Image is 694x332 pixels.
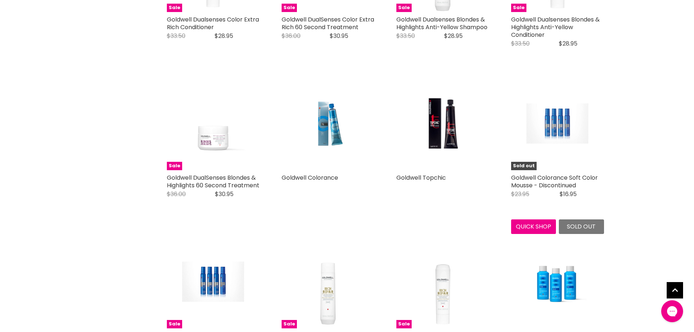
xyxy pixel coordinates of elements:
a: Goldwell Dualsenses Blondes & Highlights Anti-Yellow Conditioner [511,15,600,39]
a: Goldwell Colorance Gloss Tones [511,235,604,328]
span: $36.00 [282,32,301,40]
button: Sold out [559,219,604,234]
a: Goldwell Topchic [396,77,489,170]
a: Goldwell Dualsenses Rich Repair Restoring Shampoo Goldwell Dualsenses Rich Repair Restoring Shamp... [282,235,375,328]
span: Sale [282,320,297,328]
span: $30.95 [215,190,234,198]
span: $33.50 [167,32,185,40]
img: Goldwell DualSenses Blondes & Highlights 60 Second Treatment [167,77,260,170]
a: Goldwell DualSenses Blondes & Highlights 60 Second Treatment Sale [167,77,260,170]
span: Sold out [567,222,596,231]
a: Goldwell Colorance Soft Color Mousse - Discontinued [511,173,598,190]
span: Sale [282,4,297,12]
span: $28.95 [215,32,233,40]
img: Goldwell Dualsenses Rich Repair Restoring Shampoo [282,235,375,328]
span: $16.95 [560,190,577,198]
a: Goldwell DualSenses Blondes & Highlights 60 Second Treatment [167,173,259,190]
span: Sale [167,162,182,170]
img: Goldwell Topchic [412,77,473,170]
img: Goldwell Colorance Soft Color [182,235,244,328]
img: Goldwell Colorance Soft Color [526,77,588,170]
span: Sale [167,320,182,328]
a: Goldwell Colorance Soft Color Sale [167,235,260,328]
span: $23.95 [511,190,529,198]
span: $28.95 [559,39,577,48]
img: Goldwell Colorance [297,77,359,170]
img: Goldwell Dualsenses Rich Repair Restoring Conditioner [396,235,489,328]
span: $28.95 [444,32,463,40]
a: Goldwell Colorance Soft Color Sold out [511,77,604,170]
span: Sale [396,4,412,12]
button: Quick shop [511,219,556,234]
a: Goldwell Dualsenses Rich Repair Restoring Conditioner Goldwell Dualsenses Rich Repair Restoring C... [396,235,489,328]
a: Goldwell Topchic [396,173,446,182]
span: $36.00 [167,190,186,198]
a: Goldwell Colorance [282,173,338,182]
span: Sale [396,320,412,328]
img: Goldwell Colorance Gloss Tones [511,251,604,312]
a: Goldwell Dualsenses Color Extra Rich Conditioner [167,15,259,31]
iframe: Gorgias live chat messenger [658,298,687,325]
a: Goldwell DualSenses Color Extra Rich 60 Second Treatment [282,15,374,31]
a: Goldwell Colorance [282,77,375,170]
span: Sale [511,4,526,12]
span: Sold out [511,162,537,170]
span: $33.50 [396,32,415,40]
a: Goldwell Dualsenses Blondes & Highlights Anti-Yellow Shampoo [396,15,487,31]
span: $30.95 [330,32,348,40]
span: Sale [167,4,182,12]
span: $33.50 [511,39,530,48]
